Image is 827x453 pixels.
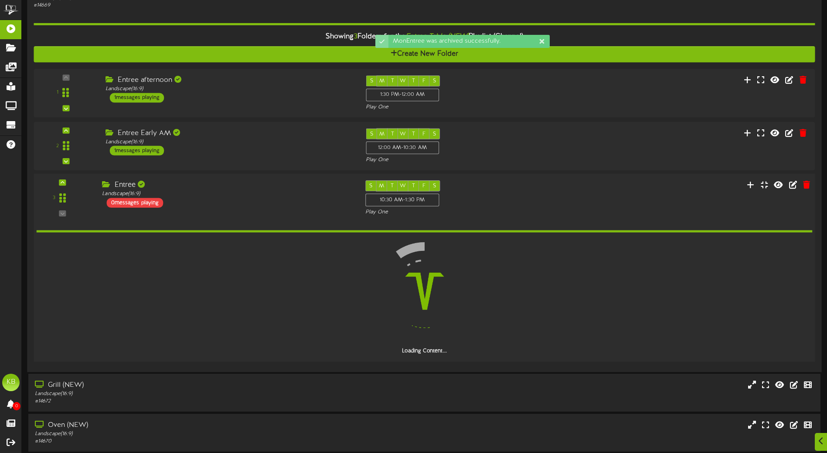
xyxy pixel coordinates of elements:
span: T [412,78,415,85]
div: Entree afternoon [106,76,353,86]
div: Grill (NEW) [35,380,352,390]
span: M [379,183,384,189]
div: Landscape ( 16:9 ) [106,139,353,146]
span: S [370,131,373,137]
span: S [433,131,436,137]
span: T [412,131,415,137]
div: Showing Folders for the Playlist (Channel) [27,27,821,46]
span: W [400,131,406,137]
span: M [379,131,385,137]
div: Entree Early AM [106,128,353,139]
span: T [412,183,415,189]
span: F [422,131,425,137]
div: # 14670 [35,438,352,445]
div: Entree [102,181,352,191]
span: 0 [13,402,20,410]
i: Entree Table (NEW) [405,33,469,41]
span: F [422,78,425,85]
span: F [422,183,425,189]
div: 1 messages playing [110,93,164,103]
div: KB [2,374,20,391]
div: Landscape ( 16:9 ) [35,390,352,398]
div: 1 messages playing [110,146,164,156]
span: T [391,131,394,137]
span: S [369,183,372,189]
div: # 14669 [34,2,351,9]
div: # 14672 [35,398,352,405]
span: S [370,78,373,85]
span: 3 [354,33,357,41]
span: S [433,183,436,189]
div: Oven (NEW) [35,420,352,430]
div: Play One [365,209,549,216]
div: 12:00 AM - 10:30 AM [366,142,439,154]
span: W [400,183,406,189]
div: 10:30 AM - 1:30 PM [365,194,439,207]
div: 0 messages playing [107,198,163,208]
span: W [400,78,406,85]
div: 1:30 PM - 12:00 AM [366,89,439,101]
div: Play One [366,104,548,111]
div: Landscape ( 16:9 ) [106,85,353,93]
div: MonEntree was archived successfully. [388,35,550,48]
span: T [391,78,394,85]
div: Dismiss this notification [538,37,545,46]
div: Landscape ( 16:9 ) [102,191,352,198]
img: loading-spinner-4.png [368,235,481,348]
span: T [391,183,394,189]
span: S [433,78,436,85]
button: Create New Folder [34,46,815,62]
strong: Loading Content... [402,348,446,355]
span: M [379,78,385,85]
div: Landscape ( 16:9 ) [35,430,352,438]
div: Play One [366,156,548,164]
